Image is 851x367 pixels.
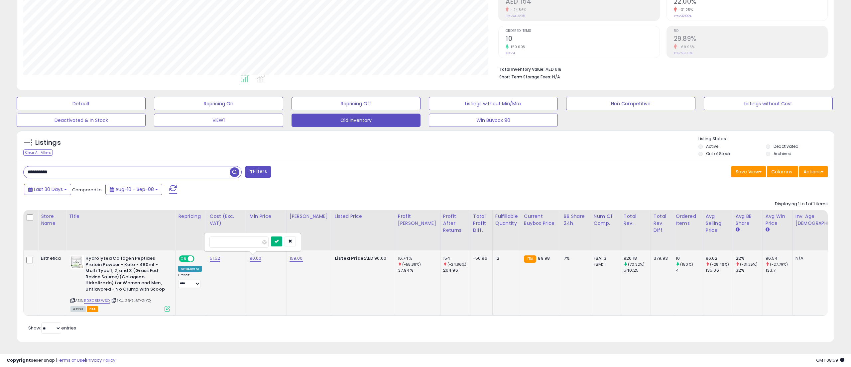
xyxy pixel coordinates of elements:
[28,325,76,331] span: Show: entries
[509,45,526,49] small: 150.00%
[86,357,115,363] a: Privacy Policy
[775,201,828,207] div: Displaying 1 to 1 of 1 items
[495,255,516,261] div: 12
[69,213,173,220] div: Title
[628,262,645,267] small: (70.32%)
[290,255,303,262] a: 159.00
[473,255,487,261] div: -50.96
[552,74,560,80] span: N/A
[398,267,440,273] div: 37.94%
[706,151,730,156] label: Out of Stock
[398,213,437,227] div: Profit [PERSON_NAME]
[509,7,526,12] small: -24.86%
[41,255,61,261] div: Esthetica
[767,166,798,177] button: Columns
[17,114,146,127] button: Deactivated & In Stock
[674,51,692,55] small: Prev: 99.46%
[680,262,693,267] small: (150%)
[624,255,651,261] div: 920.18
[736,213,760,227] div: Avg BB Share
[41,213,63,227] div: Store Name
[447,262,466,267] small: (-24.86%)
[70,255,84,269] img: 41H-kgezxCL._SL40_.jpg
[706,143,718,149] label: Active
[250,255,262,262] a: 90.00
[210,213,244,227] div: Cost (Exc. VAT)
[506,51,515,55] small: Prev: 4
[292,97,421,110] button: Repricing Off
[676,255,703,261] div: 10
[676,213,700,227] div: Ordered Items
[429,114,558,127] button: Win Buybox 90
[499,66,545,72] b: Total Inventory Value:
[210,255,220,262] a: 51.52
[766,213,790,227] div: Avg Win Price
[398,255,440,261] div: 16.74%
[538,255,550,261] span: 89.98
[524,255,536,263] small: FBA
[731,166,766,177] button: Save View
[524,213,558,227] div: Current Buybox Price
[706,255,733,261] div: 96.62
[23,149,53,156] div: Clear All Filters
[564,213,588,227] div: BB Share 24h.
[70,306,86,312] span: All listings currently available for purchase on Amazon
[564,255,586,261] div: 7%
[674,29,827,33] span: ROI
[774,151,791,156] label: Archived
[35,138,61,147] h5: Listings
[335,213,392,220] div: Listed Price
[115,186,154,193] span: Aug-10 - Sep-08
[473,213,490,234] div: Total Profit Diff.
[506,29,659,33] span: Ordered Items
[736,267,763,273] div: 32%
[443,267,470,273] div: 204.96
[624,267,651,273] div: 540.25
[594,261,616,267] div: FBM: 1
[290,213,329,220] div: [PERSON_NAME]
[698,136,834,142] p: Listing States:
[193,256,204,262] span: OFF
[774,143,798,149] label: Deactivated
[771,168,792,175] span: Columns
[736,255,763,261] div: 22%
[506,14,525,18] small: Prev: AED 205
[654,213,670,234] div: Total Rev. Diff.
[710,262,729,267] small: (-28.46%)
[677,45,695,49] small: -69.95%
[7,357,115,364] div: seller snap | |
[799,166,828,177] button: Actions
[766,267,792,273] div: 133.7
[7,357,31,363] strong: Copyright
[178,266,201,272] div: Amazon AI
[677,7,693,12] small: -31.25%
[292,114,421,127] button: Old Inventory
[706,267,733,273] div: 135.06
[674,14,691,18] small: Prev: 32.00%
[566,97,695,110] button: Non Competitive
[766,227,770,233] small: Avg Win Price.
[85,255,166,294] b: Hydrolyzed Collagen Peptides Protein Powder - Keto - 480ml - Multi Type 1, 2, and 3 (Grass Fed Bo...
[443,213,467,234] div: Profit After Returns
[740,262,758,267] small: (-31.25%)
[429,97,558,110] button: Listings without Min/Max
[736,227,740,233] small: Avg BB Share.
[84,298,110,304] a: B08C818WSQ
[180,256,188,262] span: ON
[105,184,162,195] button: Aug-10 - Sep-08
[24,184,71,195] button: Last 30 Days
[499,65,823,73] li: AED 618
[674,35,827,44] h2: 29.89%
[57,357,85,363] a: Terms of Use
[704,97,833,110] button: Listings without Cost
[816,357,844,363] span: 2025-10-10 08:59 GMT
[706,213,730,234] div: Avg Selling Price
[654,255,668,261] div: 379.93
[154,114,283,127] button: VIEW1
[506,35,659,44] h2: 10
[250,213,284,220] div: Min Price
[495,213,518,227] div: Fulfillable Quantity
[154,97,283,110] button: Repricing On
[770,262,788,267] small: (-27.79%)
[335,255,390,261] div: AED 90.00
